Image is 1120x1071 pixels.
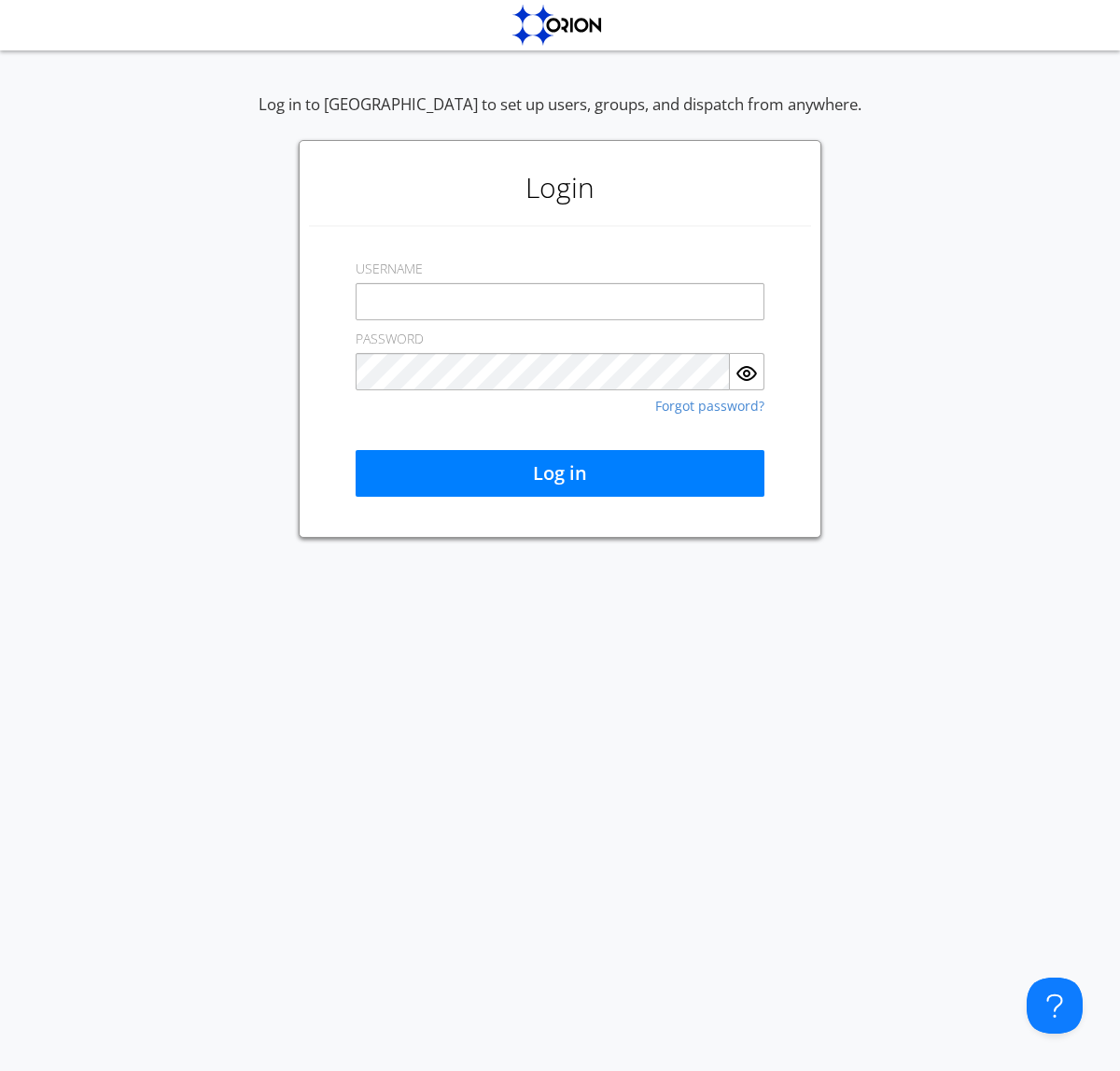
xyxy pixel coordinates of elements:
[356,330,424,348] label: PASSWORD
[735,362,758,385] img: eye.svg
[259,93,861,140] div: Log in to [GEOGRAPHIC_DATA] to set up users, groups, and dispatch from anywhere.
[1027,978,1083,1034] iframe: Toggle Customer Support
[655,400,764,413] a: Forgot password?
[356,353,730,390] input: Password
[730,353,764,390] button: Show Password
[309,150,811,225] h1: Login
[356,450,764,497] button: Log in
[356,260,423,278] label: USERNAME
